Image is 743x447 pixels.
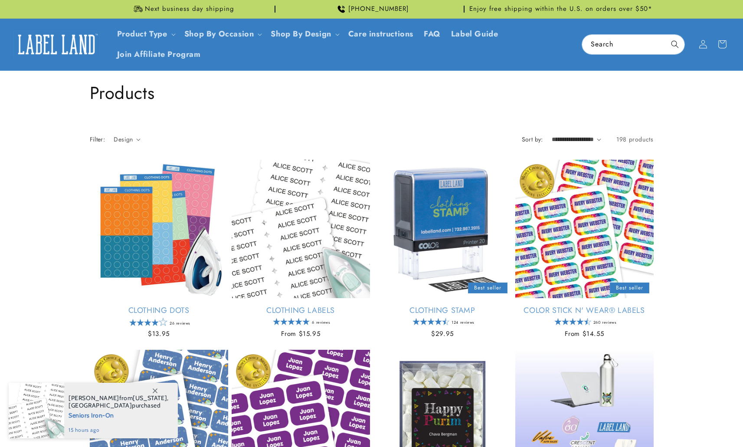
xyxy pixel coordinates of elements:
[348,29,413,39] span: Care instructions
[69,401,132,409] span: [GEOGRAPHIC_DATA]
[117,49,201,59] span: Join Affiliate Program
[179,24,266,44] summary: Shop By Occasion
[90,82,654,104] h1: Products
[69,394,119,402] span: [PERSON_NAME]
[112,24,179,44] summary: Product Type
[451,29,498,39] span: Label Guide
[184,29,254,39] span: Shop By Occasion
[114,135,133,144] span: Design
[10,28,103,61] a: Label Land
[90,306,228,316] a: Clothing Dots
[343,24,419,44] a: Care instructions
[133,394,167,402] span: [US_STATE]
[112,44,206,65] a: Join Affiliate Program
[69,394,169,409] span: from , purchased
[69,426,169,434] span: 15 hours ago
[419,24,446,44] a: FAQ
[271,28,331,39] a: Shop By Design
[446,24,504,44] a: Label Guide
[90,135,105,144] h2: Filter:
[665,35,684,54] button: Search
[522,135,543,144] label: Sort by:
[348,5,409,13] span: [PHONE_NUMBER]
[117,28,167,39] a: Product Type
[616,135,653,144] span: 198 products
[469,5,652,13] span: Enjoy free shipping within the U.S. on orders over $50*
[145,5,234,13] span: Next business day shipping
[373,306,512,316] a: Clothing Stamp
[265,24,343,44] summary: Shop By Design
[13,31,100,58] img: Label Land
[232,306,370,316] a: Clothing Labels
[515,306,654,316] a: Color Stick N' Wear® Labels
[114,135,141,144] summary: Design (0 selected)
[69,409,169,420] span: Seniors Iron-On
[424,29,441,39] span: FAQ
